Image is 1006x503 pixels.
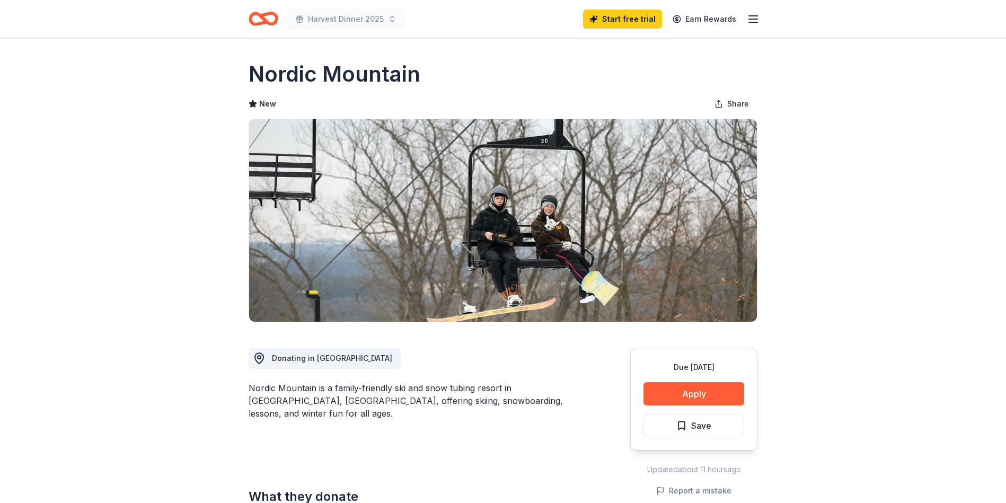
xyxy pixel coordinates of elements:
[727,98,749,110] span: Share
[666,10,743,29] a: Earn Rewards
[630,463,757,476] div: Updated about 11 hours ago
[643,382,744,405] button: Apply
[583,10,662,29] a: Start free trial
[643,361,744,374] div: Due [DATE]
[656,484,731,497] button: Report a mistake
[272,354,392,363] span: Donating in [GEOGRAPHIC_DATA]
[259,98,276,110] span: New
[249,382,579,420] div: Nordic Mountain is a family-friendly ski and snow tubing resort in [GEOGRAPHIC_DATA], [GEOGRAPHIC...
[249,6,278,31] a: Home
[706,93,757,114] button: Share
[249,119,757,322] img: Image for Nordic Mountain
[249,59,420,89] h1: Nordic Mountain
[691,419,711,433] span: Save
[643,414,744,437] button: Save
[308,13,384,25] span: Harvest Dinner 2025
[287,8,405,30] button: Harvest Dinner 2025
